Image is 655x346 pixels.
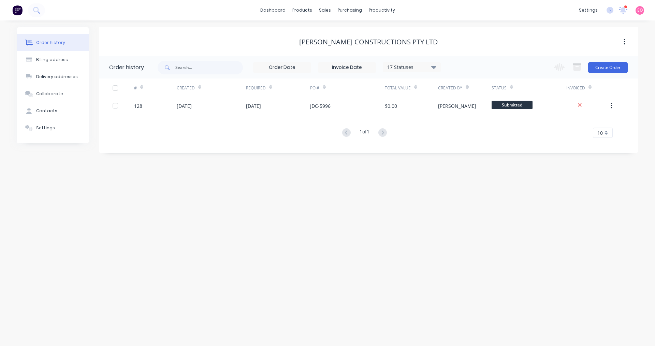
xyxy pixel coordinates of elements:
span: 10 [597,129,603,136]
div: 128 [134,102,142,110]
span: EO [637,7,643,13]
img: Factory [12,5,23,15]
div: Contacts [36,108,57,114]
div: Collaborate [36,91,63,97]
div: products [289,5,316,15]
span: Submitted [492,101,533,109]
div: $0.00 [385,102,397,110]
button: Create Order [588,62,628,73]
div: Created By [438,85,462,91]
div: Required [246,85,266,91]
div: [PERSON_NAME] [438,102,476,110]
input: Search... [175,61,243,74]
button: Delivery addresses [17,68,89,85]
div: 1 of 1 [360,128,369,138]
button: Collaborate [17,85,89,102]
button: Settings [17,119,89,136]
button: Billing address [17,51,89,68]
input: Order Date [253,62,311,73]
div: PO # [310,85,319,91]
div: Status [492,85,507,91]
div: # [134,85,137,91]
div: Created [177,78,246,97]
div: PO # [310,78,385,97]
button: Order history [17,34,89,51]
div: [PERSON_NAME] Constructions Pty Ltd [299,38,438,46]
button: Contacts [17,102,89,119]
div: Total Value [385,78,438,97]
div: Created By [438,78,491,97]
div: Invoiced [566,78,609,97]
div: Delivery addresses [36,74,78,80]
a: dashboard [257,5,289,15]
div: Status [492,78,566,97]
div: purchasing [334,5,365,15]
div: Billing address [36,57,68,63]
div: Required [246,78,310,97]
div: Created [177,85,195,91]
div: Settings [36,125,55,131]
div: settings [576,5,601,15]
div: productivity [365,5,398,15]
div: # [134,78,177,97]
div: JDC-5996 [310,102,331,110]
div: sales [316,5,334,15]
input: Invoice Date [318,62,376,73]
div: Order history [109,63,144,72]
div: Invoiced [566,85,585,91]
div: [DATE] [177,102,192,110]
div: Order history [36,40,65,46]
div: 17 Statuses [383,63,440,71]
div: Total Value [385,85,411,91]
div: [DATE] [246,102,261,110]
